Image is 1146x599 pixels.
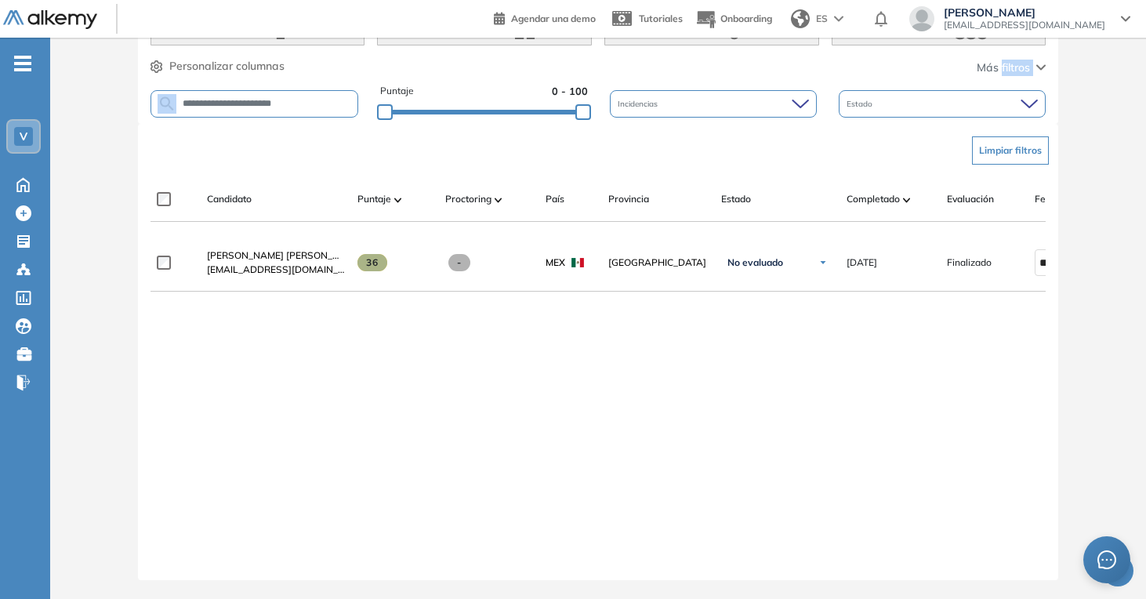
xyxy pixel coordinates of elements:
div: Estado [839,90,1046,118]
div: Incidencias [610,90,817,118]
span: País [546,192,564,206]
span: Estado [847,98,876,110]
span: ES [816,12,828,26]
span: Fecha límite [1035,192,1088,206]
img: SEARCH_ALT [158,94,176,114]
span: Estado [721,192,751,206]
span: [EMAIL_ADDRESS][DOMAIN_NAME] [944,19,1105,31]
span: Puntaje [380,84,414,99]
img: world [791,9,810,28]
img: Logo [3,10,97,30]
img: arrow [834,16,843,22]
span: Candidato [207,192,252,206]
span: [PERSON_NAME] [944,6,1105,19]
span: [DATE] [847,256,877,270]
img: [missing "en.ARROW_ALT" translation] [903,198,911,202]
button: Onboarding [695,2,772,36]
button: Más filtros [977,60,1046,76]
span: message [1097,550,1117,570]
span: Personalizar columnas [169,58,285,74]
button: Personalizar columnas [151,58,285,74]
img: MEX [571,258,584,267]
span: Provincia [608,192,649,206]
img: [missing "en.ARROW_ALT" translation] [394,198,402,202]
a: [PERSON_NAME] [PERSON_NAME] [PERSON_NAME] [207,249,345,263]
span: Incidencias [618,98,661,110]
a: Agendar una demo [494,8,596,27]
span: MEX [546,256,565,270]
span: [PERSON_NAME] [PERSON_NAME] [PERSON_NAME] [207,249,442,261]
img: Ícono de flecha [818,258,828,267]
span: 0 - 100 [552,84,588,99]
span: Completado [847,192,900,206]
span: - [448,254,471,271]
span: V [20,130,27,143]
span: Proctoring [445,192,491,206]
span: No evaluado [727,256,783,269]
span: [EMAIL_ADDRESS][DOMAIN_NAME] [207,263,345,277]
span: Onboarding [720,13,772,24]
img: [missing "en.ARROW_ALT" translation] [495,198,502,202]
span: Puntaje [357,192,391,206]
span: [GEOGRAPHIC_DATA] [608,256,709,270]
i: - [14,62,31,65]
span: Evaluación [947,192,994,206]
span: Agendar una demo [511,13,596,24]
span: 36 [357,254,388,271]
span: Finalizado [947,256,992,270]
span: Tutoriales [639,13,683,24]
button: Limpiar filtros [972,136,1049,165]
span: Más filtros [977,60,1030,76]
